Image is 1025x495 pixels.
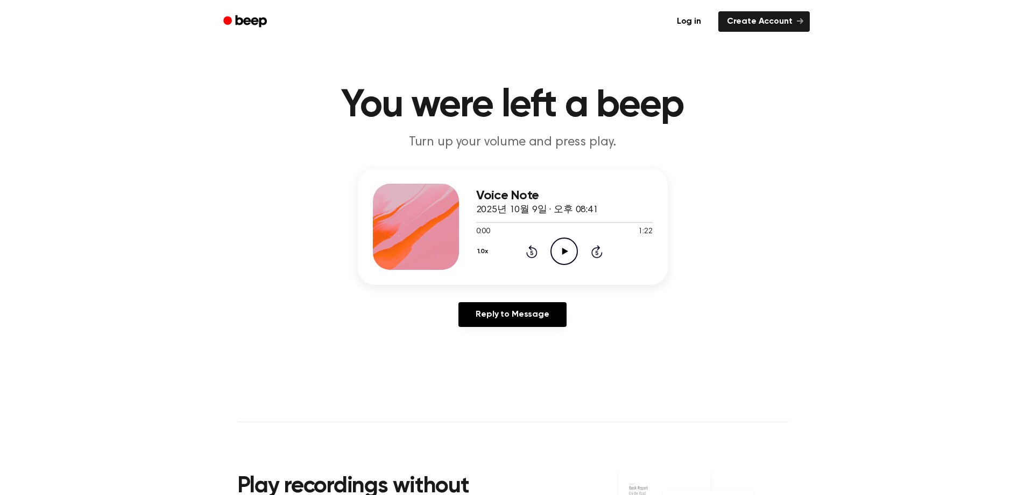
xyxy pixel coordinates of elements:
[638,226,652,238] span: 1:22
[666,9,712,34] a: Log in
[476,205,598,215] span: 2025년 10월 9일 · 오후 08:41
[718,11,810,32] a: Create Account
[237,86,788,125] h1: You were left a beep
[476,242,492,261] button: 1.0x
[476,189,653,203] h3: Voice Note
[476,226,490,238] span: 0:00
[216,11,277,32] a: Beep
[458,302,566,327] a: Reply to Message
[306,134,719,151] p: Turn up your volume and press play.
